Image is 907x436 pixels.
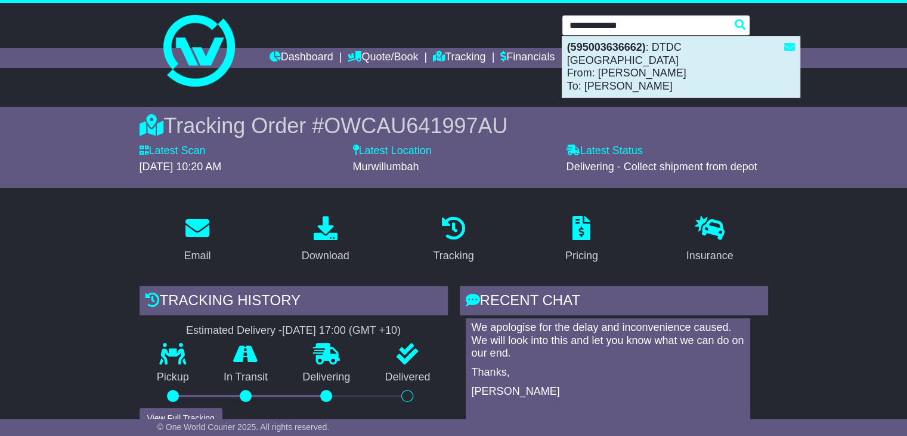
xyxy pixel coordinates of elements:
a: Dashboard [270,48,333,68]
a: Download [294,212,357,268]
a: Quote/Book [348,48,418,68]
div: Estimated Delivery - [140,324,448,337]
a: Tracking [425,212,481,268]
span: Murwillumbah [353,161,419,173]
a: Pricing [558,212,606,268]
p: Pickup [140,371,206,384]
strong: (595003636662) [567,41,646,53]
div: Download [302,248,349,264]
p: In Transit [206,371,285,384]
a: Financials [500,48,555,68]
p: Thanks, [472,366,744,379]
div: : DTDC [GEOGRAPHIC_DATA] From: [PERSON_NAME] To: [PERSON_NAME] [562,36,800,97]
p: Delivering [285,371,367,384]
p: Delivered [367,371,447,384]
span: [DATE] 10:20 AM [140,161,222,173]
div: Pricing [565,248,598,264]
div: Tracking history [140,286,448,318]
div: RECENT CHAT [460,286,768,318]
div: Tracking [433,248,473,264]
p: We apologise for the delay and inconvenience caused. We will look into this and let you know what... [472,321,744,360]
a: Tracking [433,48,485,68]
label: Latest Location [353,145,432,158]
a: Insurance [679,212,741,268]
span: Delivering - Collect shipment from depot [567,161,757,173]
p: [PERSON_NAME] [472,385,744,398]
div: [DATE] 17:00 (GMT +10) [282,324,401,337]
a: Email [176,212,218,268]
button: View Full Tracking [140,408,222,429]
span: OWCAU641997AU [324,113,507,138]
div: Insurance [686,248,733,264]
div: Tracking Order # [140,113,768,139]
label: Latest Scan [140,145,206,158]
label: Latest Status [567,145,643,158]
div: Email [184,248,211,264]
span: © One World Courier 2025. All rights reserved. [157,422,330,432]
